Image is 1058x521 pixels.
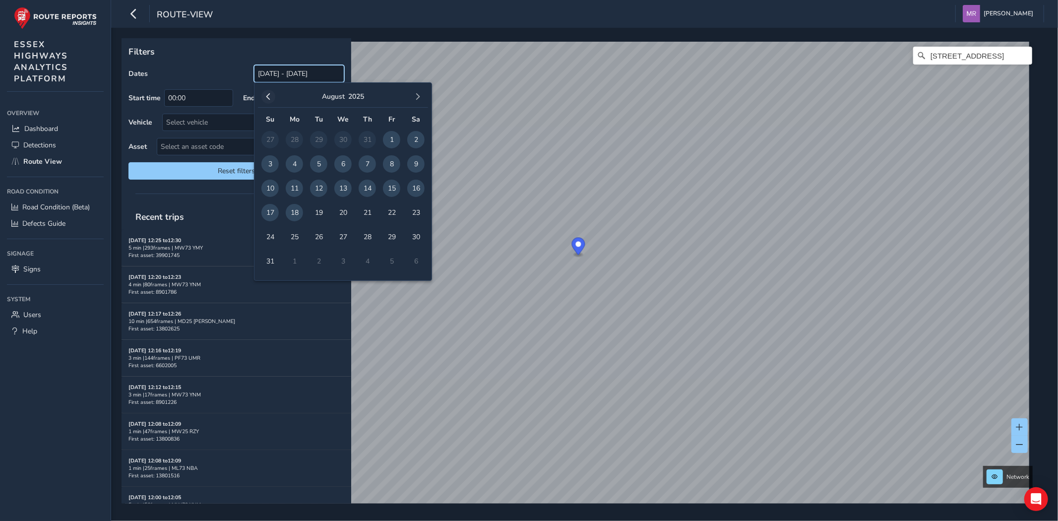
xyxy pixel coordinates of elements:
span: Help [22,326,37,336]
button: August [322,92,345,101]
p: Filters [128,45,344,58]
canvas: Map [125,42,1029,515]
span: First asset: 13801516 [128,472,180,479]
span: Reset filters [136,166,337,176]
span: First asset: 13800836 [128,435,180,443]
span: 28 [359,228,376,246]
span: First asset: 8901786 [128,288,177,296]
span: 13 [334,180,352,197]
span: 31 [261,253,279,270]
a: Users [7,307,104,323]
span: First asset: 8901226 [128,398,177,406]
span: 10 [261,180,279,197]
a: Detections [7,137,104,153]
span: Road Condition (Beta) [22,202,90,212]
img: diamond-layout [963,5,980,22]
a: Dashboard [7,121,104,137]
span: 22 [383,204,400,221]
span: 1 [383,131,400,148]
span: 5 [310,155,327,173]
div: Open Intercom Messenger [1024,487,1048,511]
div: Signage [7,246,104,261]
span: 9 [407,155,425,173]
span: 16 [407,180,425,197]
span: 3 [261,155,279,173]
input: Search [913,47,1032,65]
span: 7 [359,155,376,173]
strong: [DATE] 12:08 to 12:09 [128,457,181,464]
span: 24 [261,228,279,246]
strong: [DATE] 12:12 to 12:15 [128,384,181,391]
span: Th [363,115,372,124]
span: 6 [334,155,352,173]
span: 19 [310,204,327,221]
div: Map marker [572,238,585,258]
span: Select an asset code [157,138,327,155]
span: Su [266,115,274,124]
span: We [337,115,349,124]
strong: [DATE] 12:17 to 12:26 [128,310,181,318]
span: First asset: 39901745 [128,252,180,259]
div: 5 min | 293 frames | MW73 YMY [128,244,344,252]
button: [PERSON_NAME] [963,5,1037,22]
strong: [DATE] 12:08 to 12:09 [128,420,181,428]
span: 8 [383,155,400,173]
button: Reset filters [128,162,344,180]
span: [PERSON_NAME] [984,5,1033,22]
div: 4 min | 80 frames | MW73 YNM [128,281,344,288]
span: 30 [407,228,425,246]
span: Detections [23,140,56,150]
div: 10 min | 654 frames | MD25 [PERSON_NAME] [128,318,344,325]
span: 18 [286,204,303,221]
span: Dashboard [24,124,58,133]
span: Mo [290,115,300,124]
span: 15 [383,180,400,197]
span: 23 [407,204,425,221]
span: First asset: 6602005 [128,362,177,369]
div: System [7,292,104,307]
strong: [DATE] 12:00 to 12:05 [128,494,181,501]
span: First asset: 13802625 [128,325,180,332]
span: 14 [359,180,376,197]
label: End time [243,93,271,103]
span: 11 [286,180,303,197]
span: route-view [157,8,213,22]
strong: [DATE] 12:25 to 12:30 [128,237,181,244]
span: Sa [412,115,420,124]
span: ESSEX HIGHWAYS ANALYTICS PLATFORM [14,39,68,84]
span: 25 [286,228,303,246]
span: 27 [334,228,352,246]
div: Road Condition [7,184,104,199]
span: 4 [286,155,303,173]
span: 17 [261,204,279,221]
label: Asset [128,142,147,151]
span: 21 [359,204,376,221]
span: Route View [23,157,62,166]
div: 3 min | 17 frames | MW73 YNM [128,391,344,398]
span: 26 [310,228,327,246]
span: Recent trips [128,204,191,230]
a: Defects Guide [7,215,104,232]
div: 1 min | 25 frames | ML73 NBA [128,464,344,472]
span: Defects Guide [22,219,65,228]
label: Start time [128,93,161,103]
div: Overview [7,106,104,121]
div: 3 min | 144 frames | PF73 UMR [128,354,344,362]
div: 5 min | 56 frames | MW73 YNM [128,501,344,509]
a: Signs [7,261,104,277]
button: 2025 [348,92,364,101]
span: Signs [23,264,41,274]
strong: [DATE] 12:20 to 12:23 [128,273,181,281]
span: Fr [388,115,395,124]
label: Dates [128,69,148,78]
span: Tu [315,115,323,124]
span: Users [23,310,41,320]
strong: [DATE] 12:16 to 12:19 [128,347,181,354]
span: 20 [334,204,352,221]
div: 1 min | 47 frames | MW25 RZY [128,428,344,435]
img: rr logo [14,7,97,29]
div: Select vehicle [163,114,327,130]
span: 2 [407,131,425,148]
span: 12 [310,180,327,197]
a: Road Condition (Beta) [7,199,104,215]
